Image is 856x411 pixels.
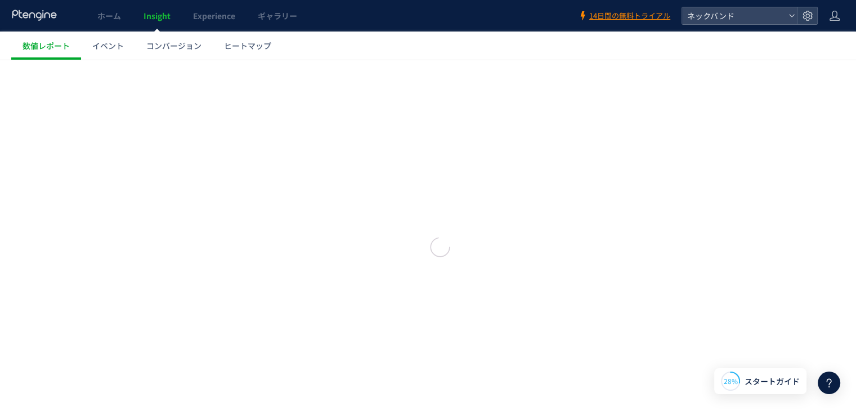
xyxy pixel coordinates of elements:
[23,40,70,51] span: 数値レポート
[745,376,800,387] span: スタートガイド
[193,10,235,21] span: Experience
[224,40,271,51] span: ヒートマップ
[578,11,670,21] a: 14日間の無料トライアル
[144,10,171,21] span: Insight
[146,40,201,51] span: コンバージョン
[589,11,670,21] span: 14日間の無料トライアル
[724,376,738,386] span: 28%
[92,40,124,51] span: イベント
[258,10,297,21] span: ギャラリー
[97,10,121,21] span: ホーム
[684,7,784,24] span: ネックバンド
